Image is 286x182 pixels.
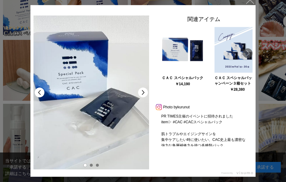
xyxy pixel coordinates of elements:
[163,103,177,111] span: Photo by
[177,105,190,109] a: kurunut
[159,75,207,81] div: ＣＡＣ スペシャルパック
[214,27,260,73] img: 005565.jpg
[155,114,253,146] p: PR TIMES主催のイベントに招待されました item▷ #CAC #CACスペシャルパック 肌トラブルやエイジングサインを 集中ケアしたい時に使いたい、CAC史上最も濃密な 強力な角層補修力...
[138,87,148,98] a: >
[213,75,261,86] div: ＣＡＣ スペシャルパック キャンペーン３箱セット（2箱+１箱プレゼント）
[175,82,190,86] div: ￥14,190
[155,16,253,26] div: 関連アイテム
[35,87,44,98] a: <
[230,88,245,91] div: ￥28,380
[243,48,253,58] a: Next
[160,27,205,73] img: 060401.jpg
